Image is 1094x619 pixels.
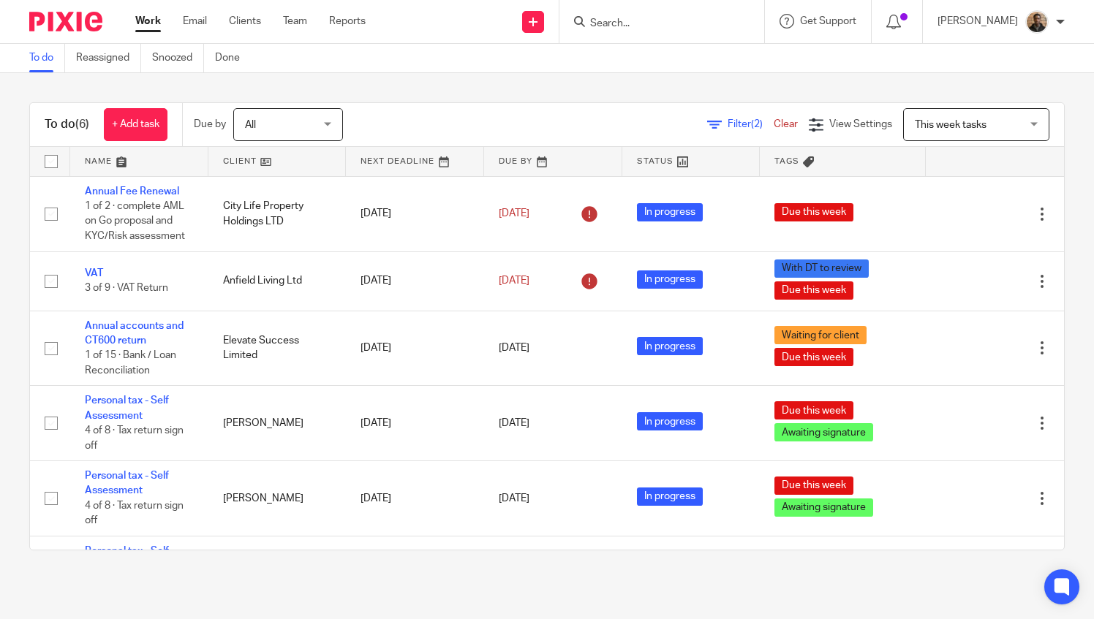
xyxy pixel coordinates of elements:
[774,348,853,366] span: Due this week
[728,119,774,129] span: Filter
[589,18,720,31] input: Search
[1025,10,1049,34] img: WhatsApp%20Image%202025-04-23%20.jpg
[229,14,261,29] a: Clients
[774,203,853,221] span: Due this week
[637,487,703,506] span: In progress
[800,16,856,26] span: Get Support
[85,321,184,346] a: Annual accounts and CT600 return
[346,536,484,610] td: [DATE]
[774,423,873,441] span: Awaiting signature
[346,176,484,251] td: [DATE]
[637,337,703,355] span: In progress
[774,119,798,129] a: Clear
[499,276,529,286] span: [DATE]
[774,157,799,165] span: Tags
[637,203,703,221] span: In progress
[45,117,89,132] h1: To do
[29,44,65,72] a: To do
[76,44,141,72] a: Reassigned
[208,311,347,386] td: Elevate Success Limited
[637,412,703,430] span: In progress
[774,259,869,278] span: With DT to review
[85,546,169,571] a: Personal tax - Self Assessment
[104,108,167,141] a: + Add task
[499,208,529,219] span: [DATE]
[499,493,529,504] span: [DATE]
[774,281,853,300] span: Due this week
[499,343,529,353] span: [DATE]
[85,425,184,451] span: 4 of 8 · Tax return sign off
[85,395,169,420] a: Personal tax - Self Assessment
[208,386,347,461] td: [PERSON_NAME]
[346,311,484,386] td: [DATE]
[346,251,484,311] td: [DATE]
[29,12,102,31] img: Pixie
[85,186,179,197] a: Annual Fee Renewal
[915,120,987,130] span: This week tasks
[774,498,873,517] span: Awaiting signature
[215,44,251,72] a: Done
[208,176,347,251] td: City Life Property Holdings LTD
[85,501,184,526] span: 4 of 8 · Tax return sign off
[85,284,168,294] span: 3 of 9 · VAT Return
[637,270,703,289] span: In progress
[751,119,763,129] span: (2)
[194,117,226,132] p: Due by
[499,418,529,428] span: [DATE]
[346,386,484,461] td: [DATE]
[208,536,347,610] td: [PERSON_NAME]
[938,14,1018,29] p: [PERSON_NAME]
[85,201,185,241] span: 1 of 2 · complete AML on Go proposal and KYC/Risk assessment
[329,14,366,29] a: Reports
[135,14,161,29] a: Work
[208,461,347,536] td: [PERSON_NAME]
[85,268,103,278] a: VAT
[774,401,853,419] span: Due this week
[85,471,169,495] a: Personal tax - Self Assessment
[152,44,204,72] a: Snoozed
[75,118,89,130] span: (6)
[774,476,853,495] span: Due this week
[774,326,867,344] span: Waiting for client
[208,251,347,311] td: Anfield Living Ltd
[283,14,307,29] a: Team
[829,119,892,129] span: View Settings
[346,461,484,536] td: [DATE]
[85,350,176,376] span: 1 of 15 · Bank / Loan Reconciliation
[245,120,256,130] span: All
[183,14,207,29] a: Email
